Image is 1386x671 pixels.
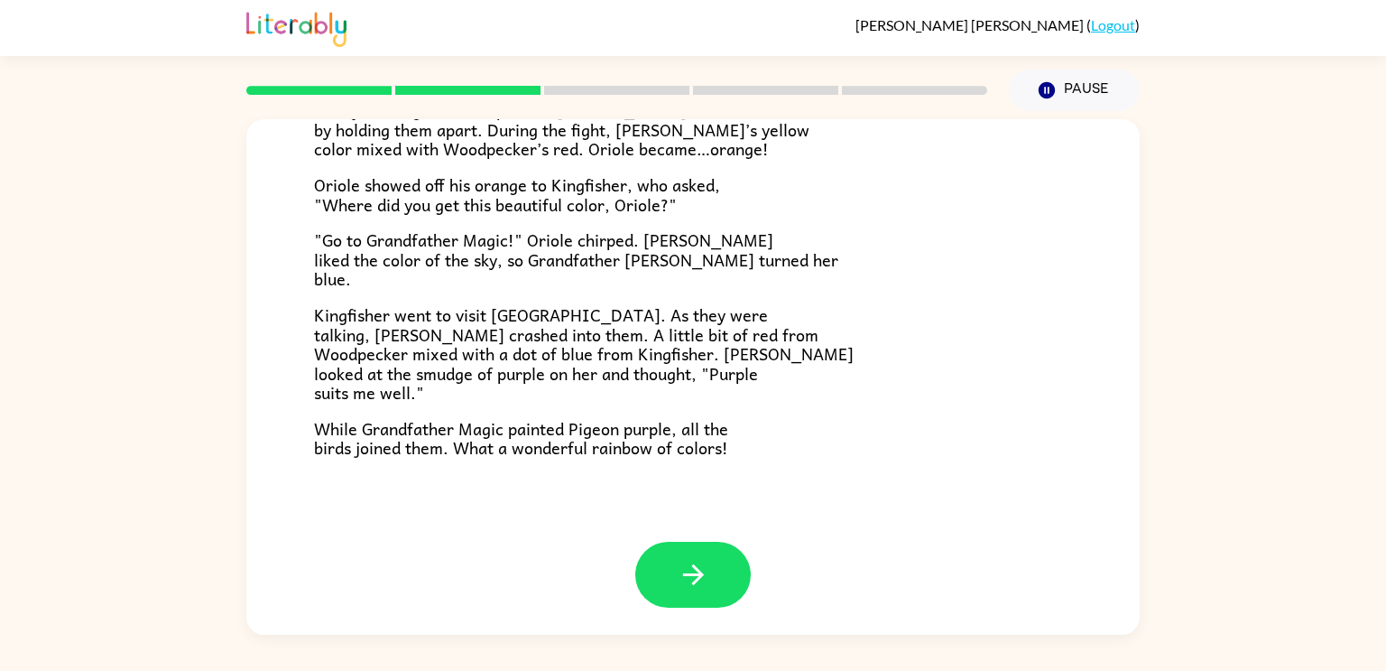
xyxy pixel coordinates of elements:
img: Literably [246,7,346,47]
span: "Go to Grandfather Magic!" Oriole chirped. [PERSON_NAME] liked the color of the sky, so Grandfath... [314,227,838,292]
span: Oriole showed off his orange to Kingfisher, who asked, "Where did you get this beautiful color, O... [314,172,720,218]
span: Kingfisher went to visit [GEOGRAPHIC_DATA]. As they were talking, [PERSON_NAME] crashed into them... [314,302,854,405]
span: While Grandfather Magic painted Pigeon purple, all the birds joined them. What a wonderful rainbo... [314,415,728,461]
a: Logout [1091,16,1135,33]
button: Pause [1009,70,1140,111]
span: [PERSON_NAME] [PERSON_NAME] [855,16,1086,33]
div: ( ) [855,16,1140,33]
